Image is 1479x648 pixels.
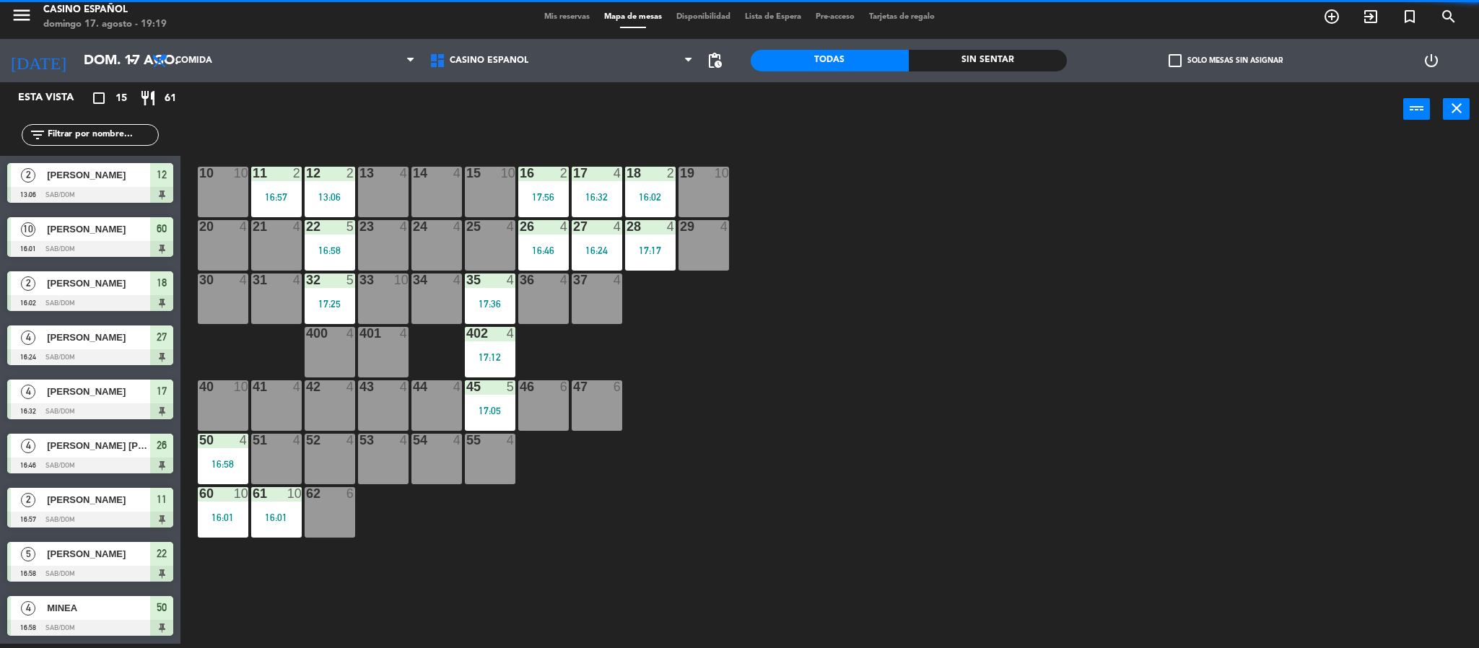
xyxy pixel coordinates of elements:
[520,167,520,180] div: 16
[21,222,35,237] span: 10
[413,167,414,180] div: 14
[21,330,35,345] span: 4
[293,380,302,393] div: 4
[453,220,462,233] div: 4
[614,220,622,233] div: 4
[1440,8,1457,25] i: search
[175,56,212,66] span: Comida
[465,299,515,309] div: 17:36
[560,167,569,180] div: 2
[466,167,467,180] div: 15
[293,273,302,286] div: 4
[234,487,248,500] div: 10
[165,90,176,107] span: 61
[453,273,462,286] div: 4
[234,167,248,180] div: 10
[157,545,167,562] span: 22
[1169,54,1182,67] span: check_box_outline_blank
[157,599,167,616] span: 50
[234,380,248,393] div: 10
[157,382,167,400] span: 17
[305,192,355,202] div: 13:06
[573,220,574,233] div: 27
[346,327,355,340] div: 4
[123,52,141,69] i: arrow_drop_down
[400,220,409,233] div: 4
[199,273,200,286] div: 30
[251,512,302,522] div: 16:01
[1403,98,1430,120] button: power_input
[1169,54,1283,67] label: Solo mesas sin asignar
[1323,8,1340,25] i: add_circle_outline
[1423,52,1440,69] i: power_settings_new
[305,245,355,255] div: 16:58
[47,330,150,345] span: [PERSON_NAME]
[47,222,150,237] span: [PERSON_NAME]
[560,220,569,233] div: 4
[21,547,35,561] span: 5
[413,273,414,286] div: 34
[306,220,307,233] div: 22
[465,406,515,416] div: 17:05
[706,52,723,69] span: pending_actions
[198,459,248,469] div: 16:58
[597,13,669,21] span: Mapa de mesas
[306,434,307,447] div: 52
[47,167,150,183] span: [PERSON_NAME]
[11,4,32,31] button: menu
[573,273,574,286] div: 37
[199,487,200,500] div: 60
[157,491,167,508] span: 11
[346,434,355,447] div: 4
[1401,8,1418,25] i: turned_in_not
[720,220,729,233] div: 4
[47,546,150,561] span: [PERSON_NAME]
[625,192,676,202] div: 16:02
[537,13,597,21] span: Mis reservas
[198,512,248,522] div: 16:01
[518,192,569,202] div: 17:56
[625,245,676,255] div: 17:17
[251,192,302,202] div: 16:57
[115,90,127,107] span: 15
[21,385,35,399] span: 4
[909,50,1067,71] div: Sin sentar
[21,439,35,453] span: 4
[507,220,515,233] div: 4
[466,380,467,393] div: 45
[7,89,104,107] div: Esta vista
[240,220,248,233] div: 4
[43,17,167,32] div: domingo 17. agosto - 19:19
[199,434,200,447] div: 50
[346,220,355,233] div: 5
[572,192,622,202] div: 16:32
[306,380,307,393] div: 42
[614,273,622,286] div: 4
[466,434,467,447] div: 55
[1448,100,1465,117] i: close
[157,328,167,346] span: 27
[287,487,302,500] div: 10
[560,273,569,286] div: 4
[47,438,150,453] span: [PERSON_NAME] [PERSON_NAME]
[46,127,158,143] input: Filtrar por nombre...
[400,167,409,180] div: 4
[507,273,515,286] div: 4
[293,167,302,180] div: 2
[293,434,302,447] div: 4
[518,245,569,255] div: 16:46
[157,437,167,454] span: 26
[47,600,150,616] span: MINEA
[157,166,167,183] span: 12
[507,327,515,340] div: 4
[346,380,355,393] div: 4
